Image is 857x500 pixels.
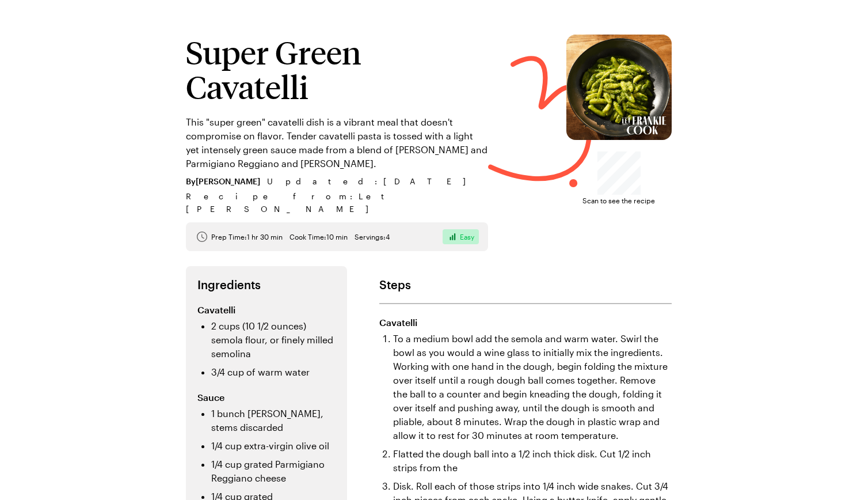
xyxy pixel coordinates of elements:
[211,232,283,241] span: Prep Time: 1 hr 30 min
[379,278,672,291] h2: Steps
[290,232,348,241] span: Cook Time: 10 min
[211,439,336,453] li: 1/4 cup extra-virgin olive oil
[197,303,336,317] h3: Cavatelli
[460,232,474,241] span: Easy
[393,332,672,442] li: To a medium bowl add the semola and warm water. Swirl the bowl as you would a wine glass to initi...
[197,278,336,291] h2: Ingredients
[379,316,672,329] h3: Cavatelli
[355,232,390,241] span: Servings: 4
[186,115,488,171] p: This "super green" cavatelli dish is a vibrant meal that doesn't compromise on flavor. Tender cav...
[211,407,336,434] li: 1 bunch [PERSON_NAME], stems discarded
[186,35,488,104] h1: Super Green Cavatelli
[393,447,672,475] li: Flatted the dough ball into a 1/2 inch thick disk. Cut 1/2 inch strips from the
[211,319,336,361] li: 2 cups (10 1/2 ounces) semola flour, or finely milled semolina
[186,175,260,188] span: By [PERSON_NAME]
[267,175,477,188] span: Updated : [DATE]
[211,365,336,379] li: 3/4 cup of warm water
[566,35,672,140] img: Super Green Cavatelli
[211,457,336,485] li: 1/4 cup grated Parmigiano Reggiano cheese
[582,195,655,206] span: Scan to see the recipe
[186,190,488,215] span: Recipe from: Let [PERSON_NAME]
[197,391,336,404] h3: Sauce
